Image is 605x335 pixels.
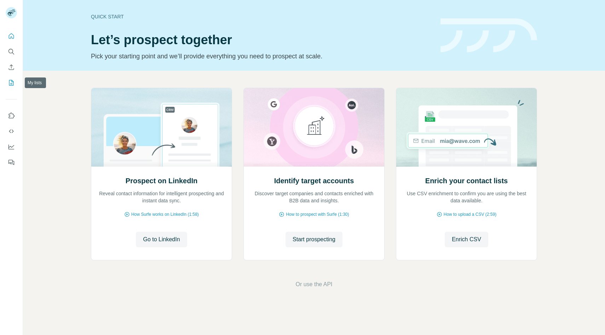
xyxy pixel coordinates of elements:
button: Search [6,45,17,58]
img: Enrich your contact lists [396,88,537,167]
img: Prospect on LinkedIn [91,88,232,167]
button: Enrich CSV [6,61,17,74]
span: How to upload a CSV (2:59) [444,211,496,218]
h2: Prospect on LinkedIn [126,176,197,186]
p: Pick your starting point and we’ll provide everything you need to prospect at scale. [91,51,432,61]
button: Enrich CSV [445,232,488,247]
button: Use Surfe on LinkedIn [6,109,17,122]
button: Feedback [6,156,17,169]
span: How Surfe works on LinkedIn (1:58) [131,211,199,218]
h2: Enrich your contact lists [425,176,508,186]
span: Enrich CSV [452,235,481,244]
button: Quick start [6,30,17,42]
button: Dashboard [6,140,17,153]
img: Identify target accounts [243,88,385,167]
button: Or use the API [295,280,332,289]
p: Use CSV enrichment to confirm you are using the best data available. [403,190,530,204]
button: My lists [6,76,17,89]
div: Quick start [91,13,432,20]
button: Use Surfe API [6,125,17,138]
p: Reveal contact information for intelligent prospecting and instant data sync. [98,190,225,204]
h2: Identify target accounts [274,176,354,186]
span: How to prospect with Surfe (1:30) [286,211,349,218]
h1: Let’s prospect together [91,33,432,47]
span: Go to LinkedIn [143,235,180,244]
img: banner [440,18,537,53]
span: Start prospecting [293,235,335,244]
p: Discover target companies and contacts enriched with B2B data and insights. [251,190,377,204]
button: Start prospecting [286,232,342,247]
button: Go to LinkedIn [136,232,187,247]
